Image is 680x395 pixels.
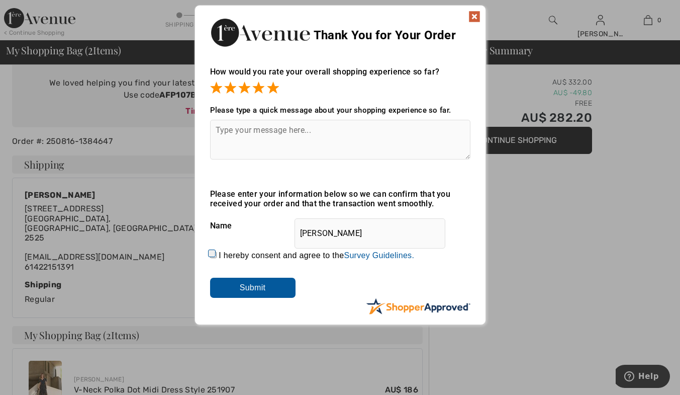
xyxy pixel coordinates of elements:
div: Name [210,213,470,239]
input: Submit [210,278,296,298]
img: Thank You for Your Order [210,16,311,49]
div: Please type a quick message about your shopping experience so far. [210,106,470,115]
img: x [468,11,480,23]
span: Help [23,7,43,16]
a: Survey Guidelines. [344,251,414,260]
label: I hereby consent and agree to the [219,251,414,260]
div: Please enter your information below so we can confirm that you received your order and that the t... [210,189,470,208]
span: Thank You for Your Order [314,28,456,42]
div: How would you rate your overall shopping experience so far? [210,57,470,96]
